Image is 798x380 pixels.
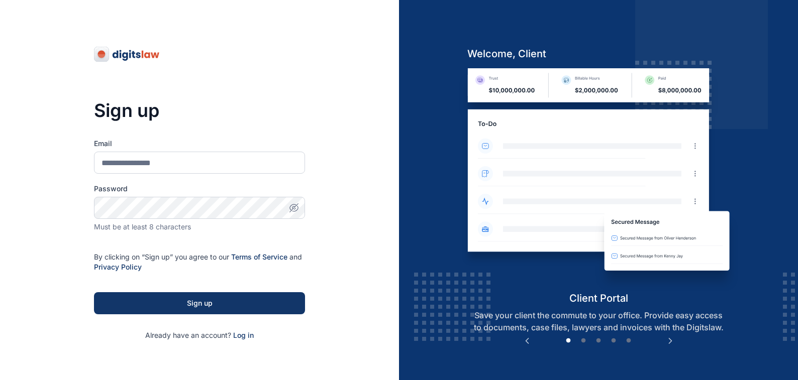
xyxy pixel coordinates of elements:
div: Sign up [110,298,289,308]
button: Sign up [94,292,305,314]
div: Must be at least 8 characters [94,222,305,232]
button: 2 [578,336,588,346]
button: Previous [522,336,532,346]
p: By clicking on “Sign up” you agree to our and [94,252,305,272]
img: digitslaw-logo [94,46,160,62]
p: Save your client the commute to your office. Provide easy access to documents, case files, lawyer... [459,309,738,333]
h3: Sign up [94,100,305,120]
button: 5 [624,336,634,346]
label: Password [94,184,305,194]
button: 4 [609,336,619,346]
img: client-portal [459,68,738,291]
a: Terms of Service [231,252,287,261]
a: Privacy Policy [94,263,142,271]
p: Already have an account? [94,330,305,340]
label: Email [94,139,305,149]
h5: client portal [459,291,738,305]
button: Next [665,336,675,346]
a: Log in [233,331,254,339]
button: 3 [593,336,604,346]
button: 1 [563,336,573,346]
h5: welcome, client [459,47,738,61]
